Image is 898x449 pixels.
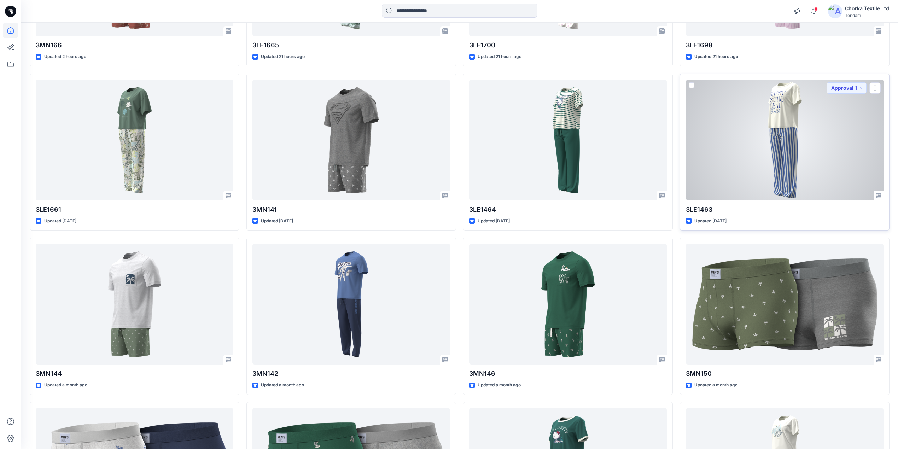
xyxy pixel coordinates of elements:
[686,80,884,200] a: 3LE1463
[252,205,450,215] p: 3MN141
[44,381,87,389] p: Updated a month ago
[36,80,233,200] a: 3LE1661
[694,53,738,60] p: Updated 21 hours ago
[252,80,450,200] a: 3MN141
[261,53,305,60] p: Updated 21 hours ago
[686,40,884,50] p: 3LE1698
[845,4,889,13] div: Chorka Textile Ltd
[469,40,667,50] p: 3LE1700
[469,80,667,200] a: 3LE1464
[469,244,667,365] a: 3MN146
[261,381,304,389] p: Updated a month ago
[252,40,450,50] p: 3LE1665
[686,244,884,365] a: 3MN150
[44,53,86,60] p: Updated 2 hours ago
[828,4,842,18] img: avatar
[252,369,450,379] p: 3MN142
[478,217,510,225] p: Updated [DATE]
[261,217,293,225] p: Updated [DATE]
[694,217,727,225] p: Updated [DATE]
[686,369,884,379] p: 3MN150
[478,53,521,60] p: Updated 21 hours ago
[44,217,76,225] p: Updated [DATE]
[252,244,450,365] a: 3MN142
[469,205,667,215] p: 3LE1464
[686,205,884,215] p: 3LE1463
[478,381,521,389] p: Updated a month ago
[36,205,233,215] p: 3LE1661
[36,40,233,50] p: 3MN166
[469,369,667,379] p: 3MN146
[36,369,233,379] p: 3MN144
[36,244,233,365] a: 3MN144
[694,381,737,389] p: Updated a month ago
[845,13,889,18] div: Tendam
